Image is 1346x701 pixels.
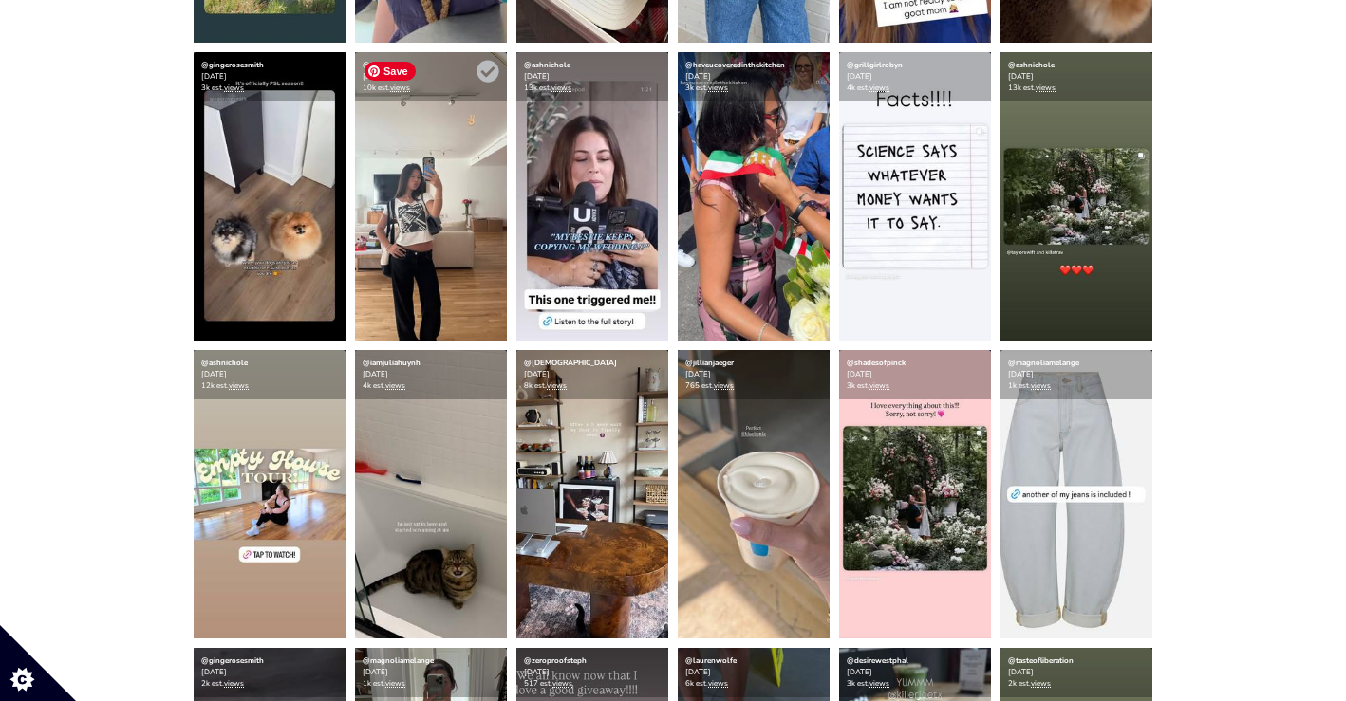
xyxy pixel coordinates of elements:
a: @grillgirlrobyn [847,60,903,70]
a: @katiefang [363,60,402,70]
a: @gingerosesmith [201,655,264,666]
a: @magnoliamelange [363,655,434,666]
a: views [229,380,249,391]
a: views [869,380,889,391]
a: @ashnichole [1008,60,1055,70]
a: @desirewestphal [847,655,908,666]
a: @tasteofliberation [1008,655,1074,666]
a: @laurenwolfe [685,655,737,666]
div: [DATE] 6k est. [678,648,830,697]
a: views [708,83,728,93]
span: Save [365,62,416,81]
a: views [1031,678,1051,689]
div: [DATE] 2k est. [1000,648,1152,697]
a: views [224,83,244,93]
a: @ashnichole [201,358,248,368]
a: @magnoliamelange [1008,358,1079,368]
a: views [869,678,889,689]
div: [DATE] 3k est. [678,52,830,101]
a: views [390,83,410,93]
div: [DATE] 3k est. [839,648,991,697]
a: @gingerosesmith [201,60,264,70]
a: views [385,678,405,689]
div: [DATE] 3k est. [194,52,346,101]
a: @shadesofpinck [847,358,906,368]
div: [DATE] 13k est. [516,52,668,101]
a: @ashnichole [524,60,570,70]
div: [DATE] 2k est. [194,648,346,697]
a: @haveucoveredinthekitchen [685,60,785,70]
a: views [708,678,728,689]
a: @[DEMOGRAPHIC_DATA] [524,358,617,368]
div: [DATE] 12k est. [194,350,346,399]
div: [DATE] 13k est. [1000,52,1152,101]
div: [DATE] 4k est. [355,350,507,399]
a: views [1031,380,1051,391]
a: @jillianjaeger [685,358,734,368]
a: views [552,678,572,689]
a: views [869,83,889,93]
a: views [224,678,244,689]
a: views [547,380,567,391]
a: views [1036,83,1056,93]
div: [DATE] 1k est. [1000,350,1152,399]
a: views [385,380,405,391]
div: [DATE] 8k est. [516,350,668,399]
div: [DATE] 765 est. [678,350,830,399]
div: [DATE] 4k est. [839,52,991,101]
div: [DATE] 10k est. [355,52,507,101]
a: @iamjuliahuynh [363,358,421,368]
a: views [714,380,734,391]
div: [DATE] 1k est. [355,648,507,697]
div: [DATE] 3k est. [839,350,991,399]
div: [DATE] 517 est. [516,648,668,697]
a: @zeroproofsteph [524,655,587,666]
a: views [551,83,571,93]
